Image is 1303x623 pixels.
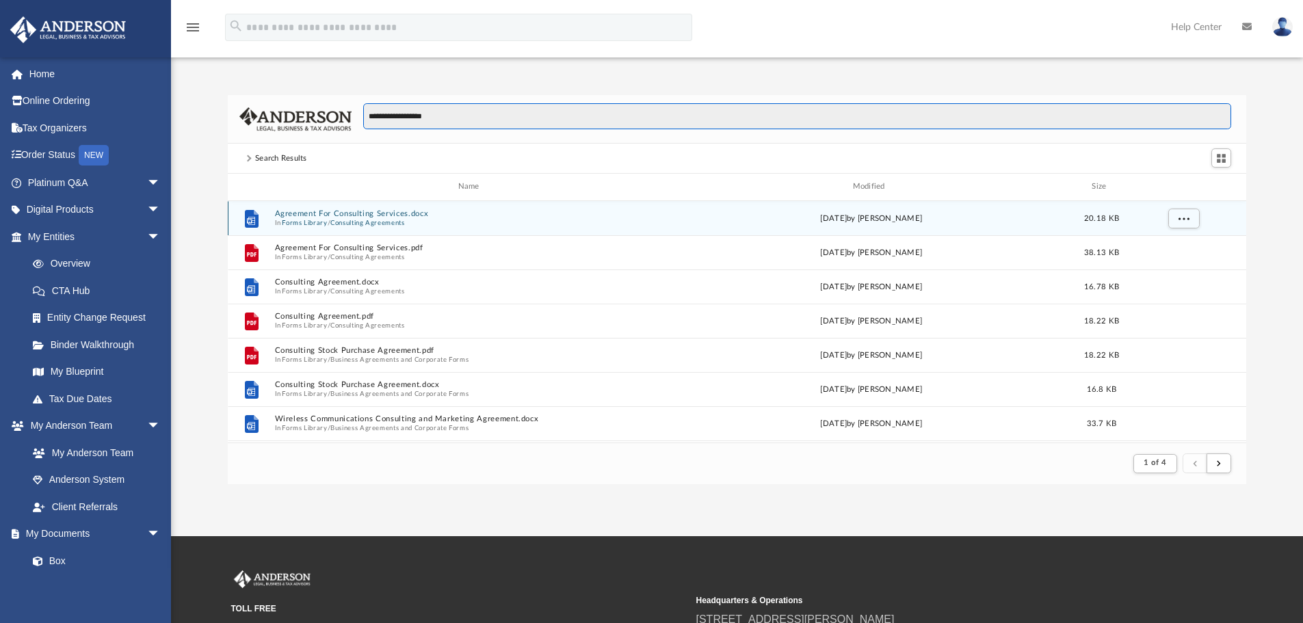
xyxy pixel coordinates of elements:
[282,355,327,364] button: Forms Library
[147,412,174,440] span: arrow_drop_down
[255,153,307,165] div: Search Results
[1135,181,1230,193] div: id
[1084,282,1119,290] span: 16.78 KB
[674,349,1068,361] div: [DATE] by [PERSON_NAME]
[330,389,469,398] button: Business Agreements and Corporate Forms
[19,250,181,278] a: Overview
[79,145,109,165] div: NEW
[274,389,668,398] span: In
[231,602,687,615] small: TOLL FREE
[330,355,469,364] button: Business Agreements and Corporate Forms
[19,277,181,304] a: CTA Hub
[274,252,668,261] span: In
[19,574,174,602] a: Meeting Minutes
[274,243,668,252] button: Agreement For Consulting Services.pdf
[674,315,1068,327] div: [DATE] by [PERSON_NAME]
[330,252,405,261] button: Consulting Agreements
[282,321,327,330] button: Forms Library
[674,417,1068,429] div: [DATE] by [PERSON_NAME]
[328,252,330,261] span: /
[1086,419,1116,427] span: 33.7 KB
[1074,181,1129,193] div: Size
[274,423,668,432] span: In
[1084,351,1119,358] span: 18.22 KB
[6,16,130,43] img: Anderson Advisors Platinum Portal
[1133,454,1176,473] button: 1 of 4
[274,346,668,355] button: Consulting Stock Purchase Agreement.pdf
[19,547,168,574] a: Box
[674,383,1068,395] div: [DATE] by [PERSON_NAME]
[1144,459,1166,466] span: 1 of 4
[274,181,668,193] div: Name
[1084,317,1119,324] span: 18.22 KB
[147,223,174,251] span: arrow_drop_down
[282,252,327,261] button: Forms Library
[674,246,1068,259] div: [DATE] by [PERSON_NAME]
[228,201,1247,442] div: grid
[19,493,174,520] a: Client Referrals
[19,385,181,412] a: Tax Due Dates
[674,181,1068,193] div: Modified
[10,142,181,170] a: Order StatusNEW
[10,412,174,440] a: My Anderson Teamarrow_drop_down
[274,278,668,287] button: Consulting Agreement.docx
[19,466,174,494] a: Anderson System
[274,355,668,364] span: In
[328,389,330,398] span: /
[231,570,313,588] img: Anderson Advisors Platinum Portal
[19,304,181,332] a: Entity Change Request
[330,423,469,432] button: Business Agreements and Corporate Forms
[10,169,181,196] a: Platinum Q&Aarrow_drop_down
[282,218,327,227] button: Forms Library
[330,287,405,295] button: Consulting Agreements
[274,287,668,295] span: In
[19,358,174,386] a: My Blueprint
[1086,385,1116,393] span: 16.8 KB
[328,423,330,432] span: /
[1211,148,1232,168] button: Switch to Grid View
[696,594,1152,607] small: Headquarters & Operations
[330,218,405,227] button: Consulting Agreements
[1084,214,1119,222] span: 20.18 KB
[234,181,268,193] div: id
[274,380,668,389] button: Consulting Stock Purchase Agreement.docx
[10,114,181,142] a: Tax Organizers
[282,389,327,398] button: Forms Library
[10,60,181,88] a: Home
[274,218,668,227] span: In
[147,196,174,224] span: arrow_drop_down
[328,321,330,330] span: /
[330,321,405,330] button: Consulting Agreements
[674,212,1068,224] div: [DATE] by [PERSON_NAME]
[282,423,327,432] button: Forms Library
[185,19,201,36] i: menu
[10,520,174,548] a: My Documentsarrow_drop_down
[274,321,668,330] span: In
[328,218,330,227] span: /
[1084,248,1119,256] span: 38.13 KB
[363,103,1231,129] input: Search files and folders
[1272,17,1293,37] img: User Pic
[274,414,668,423] button: Wireless Communications Consulting and Marketing Agreement.docx
[147,169,174,197] span: arrow_drop_down
[228,18,244,34] i: search
[10,223,181,250] a: My Entitiesarrow_drop_down
[674,280,1068,293] div: [DATE] by [PERSON_NAME]
[328,287,330,295] span: /
[282,287,327,295] button: Forms Library
[19,331,181,358] a: Binder Walkthrough
[10,88,181,115] a: Online Ordering
[274,312,668,321] button: Consulting Agreement.pdf
[147,520,174,548] span: arrow_drop_down
[1168,208,1199,228] button: More options
[185,26,201,36] a: menu
[328,355,330,364] span: /
[19,439,168,466] a: My Anderson Team
[10,196,181,224] a: Digital Productsarrow_drop_down
[274,209,668,218] button: Agreement For Consulting Services.docx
